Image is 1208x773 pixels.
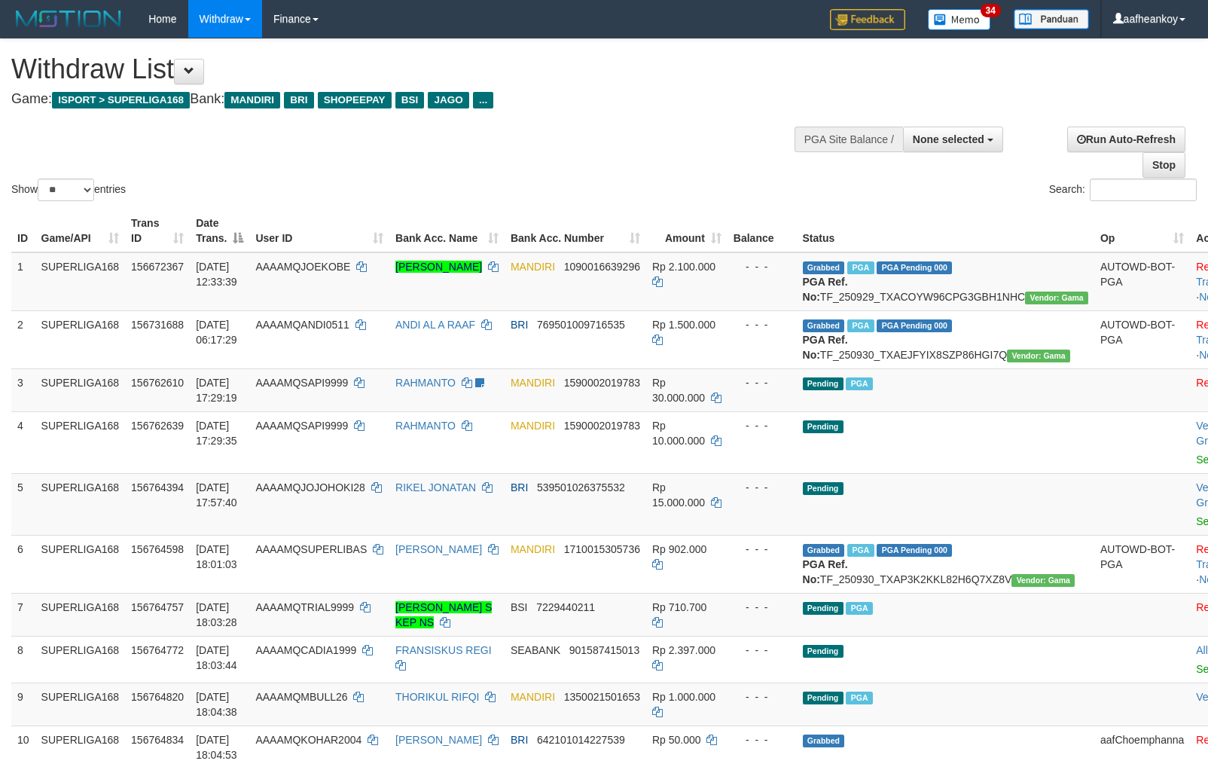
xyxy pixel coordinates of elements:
img: Feedback.jpg [830,9,905,30]
span: Rp 1.000.000 [652,691,715,703]
td: 3 [11,368,35,411]
span: Copy 1090016639296 to clipboard [564,261,640,273]
a: [PERSON_NAME] [395,543,482,555]
td: 9 [11,683,35,726]
td: AUTOWD-BOT-PGA [1094,252,1190,311]
span: AAAAMQJOEKOBE [255,261,350,273]
a: THORIKUL RIFQI [395,691,480,703]
a: RAHMANTO [395,377,456,389]
span: MANDIRI [511,377,555,389]
td: SUPERLIGA168 [35,726,126,768]
span: MANDIRI [511,261,555,273]
td: SUPERLIGA168 [35,683,126,726]
a: [PERSON_NAME] [395,734,482,746]
th: User ID: activate to sort column ascending [249,209,389,252]
span: AAAAMQSAPI9999 [255,377,348,389]
span: ... [473,92,493,108]
th: Bank Acc. Name: activate to sort column ascending [389,209,505,252]
div: - - - [734,375,791,390]
span: Grabbed [803,735,845,747]
span: PGA Pending [877,319,952,332]
div: - - - [734,317,791,332]
span: [DATE] 17:57:40 [196,481,237,509]
span: 156764772 [131,644,184,656]
span: Vendor URL: https://trx31.1velocity.biz [1011,574,1075,587]
span: BSI [395,92,425,108]
span: 156764820 [131,691,184,703]
td: SUPERLIGA168 [35,368,126,411]
a: [PERSON_NAME] S KEP NS [395,601,492,628]
a: ANDI AL A RAAF [395,319,475,331]
th: ID [11,209,35,252]
span: Copy 769501009716535 to clipboard [537,319,625,331]
span: Rp 15.000.000 [652,481,705,509]
a: FRANSISKUS REGI [395,644,492,656]
span: Copy 1710015305736 to clipboard [564,543,640,555]
span: Pending [803,645,843,658]
span: Marked by aafromsomean [847,319,874,332]
th: Status [797,209,1094,252]
div: - - - [734,643,791,658]
span: BSI [511,601,528,613]
td: SUPERLIGA168 [35,310,126,368]
span: 156764834 [131,734,184,746]
span: Copy 1350021501653 to clipboard [564,691,640,703]
span: Rp 902.000 [652,543,706,555]
img: MOTION_logo.png [11,8,126,30]
td: AUTOWD-BOT-PGA [1094,535,1190,593]
span: SHOPEEPAY [318,92,392,108]
span: Pending [803,692,843,704]
span: None selected [913,133,984,145]
th: Game/API: activate to sort column ascending [35,209,126,252]
span: MANDIRI [511,691,555,703]
span: AAAAMQCADIA1999 [255,644,356,656]
th: Amount: activate to sort column ascending [646,209,728,252]
th: Balance [728,209,797,252]
span: MANDIRI [511,420,555,432]
span: Marked by aafsengchandara [847,261,874,274]
td: AUTOWD-BOT-PGA [1094,310,1190,368]
span: BRI [511,734,528,746]
span: AAAAMQMBULL26 [255,691,347,703]
span: Copy 642101014227539 to clipboard [537,734,625,746]
span: PGA Pending [877,544,952,557]
th: Date Trans.: activate to sort column descending [190,209,249,252]
span: 34 [981,4,1001,17]
span: Vendor URL: https://trx31.1velocity.biz [1025,292,1088,304]
span: Pending [803,377,843,390]
label: Search: [1049,179,1197,201]
td: SUPERLIGA168 [35,636,126,683]
div: - - - [734,600,791,615]
span: 156762610 [131,377,184,389]
span: Marked by aafsengchandara [847,544,874,557]
span: 156764757 [131,601,184,613]
span: [DATE] 18:04:53 [196,734,237,761]
span: [DATE] 18:04:38 [196,691,237,718]
span: 156672367 [131,261,184,273]
b: PGA Ref. No: [803,558,848,585]
span: BRI [511,481,528,493]
span: BRI [511,319,528,331]
span: [DATE] 12:33:39 [196,261,237,288]
span: SEABANK [511,644,560,656]
span: Vendor URL: https://trx31.1velocity.biz [1007,350,1070,362]
th: Trans ID: activate to sort column ascending [125,209,190,252]
td: 2 [11,310,35,368]
span: BRI [284,92,313,108]
div: - - - [734,689,791,704]
a: RAHMANTO [395,420,456,432]
span: Pending [803,482,843,495]
span: AAAAMQANDI0511 [255,319,349,331]
span: Pending [803,420,843,433]
img: panduan.png [1014,9,1089,29]
span: AAAAMQKOHAR2004 [255,734,361,746]
td: 4 [11,411,35,473]
span: AAAAMQSAPI9999 [255,420,348,432]
span: Rp 10.000.000 [652,420,705,447]
span: ISPORT > SUPERLIGA168 [52,92,190,108]
b: PGA Ref. No: [803,276,848,303]
a: Run Auto-Refresh [1067,127,1185,152]
span: Copy 1590002019783 to clipboard [564,420,640,432]
span: 156762639 [131,420,184,432]
span: [DATE] 18:03:44 [196,644,237,671]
